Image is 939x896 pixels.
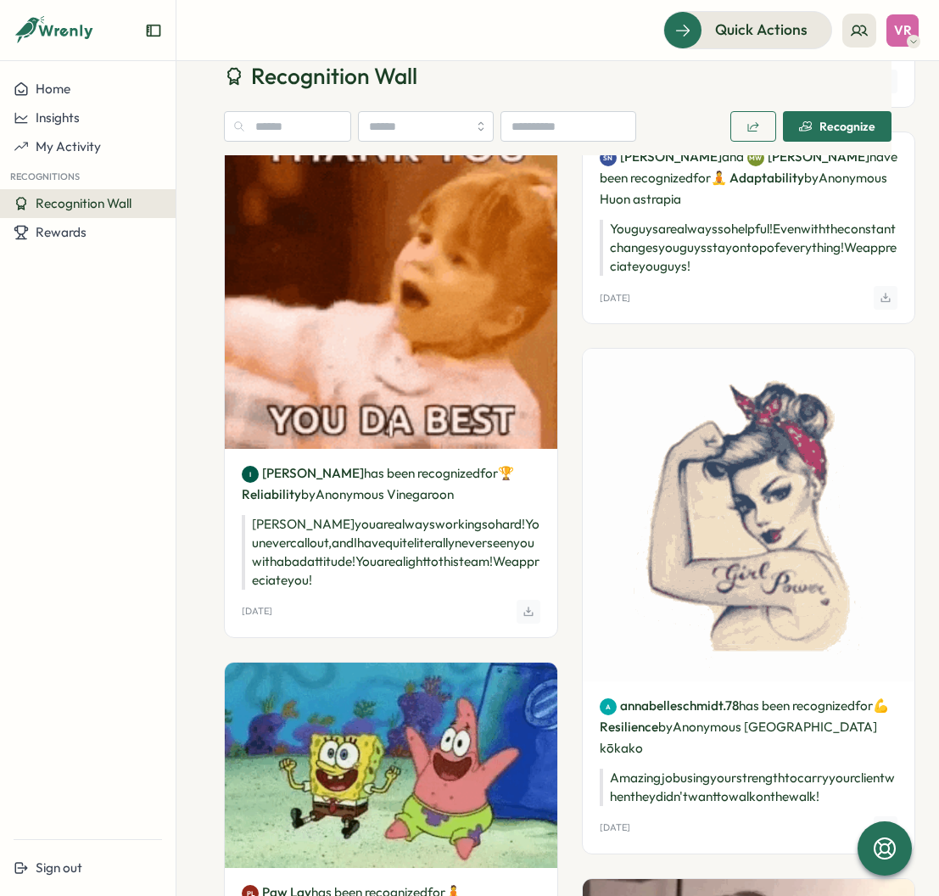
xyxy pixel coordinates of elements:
[600,822,630,833] p: [DATE]
[783,111,891,142] button: Recognize
[36,860,82,876] span: Sign out
[600,695,898,759] p: has been recognized by Anonymous [GEOGRAPHIC_DATA] kōkako
[242,465,514,502] span: 🏆 Reliability
[855,697,873,714] span: for
[583,349,915,681] img: Recognition Image
[242,515,540,590] p: [PERSON_NAME] you are always working so hard! You never call out, and I have quite literally neve...
[600,697,889,735] span: 💪 Resilience
[225,663,557,868] img: Recognition Image
[600,697,739,715] a: Aannabelleschmidt.78
[225,116,557,449] img: Recognition Image
[242,462,540,505] p: has been recognized by Anonymous Vinegaroon
[799,120,875,133] div: Recognize
[606,697,611,716] span: A
[894,23,912,37] span: VR
[145,22,162,39] button: Expand sidebar
[36,81,70,97] span: Home
[603,148,612,167] span: SN
[480,465,498,481] span: for
[749,148,762,167] span: MW
[600,148,722,166] a: SN[PERSON_NAME]
[242,464,364,483] a: I[PERSON_NAME]
[600,146,898,210] p: have been recognized by Anonymous Huon astrapia
[693,170,711,186] span: for
[747,148,869,166] a: MW[PERSON_NAME]
[36,195,131,211] span: Recognition Wall
[722,148,744,166] span: and
[711,170,804,186] span: 🧘 Adaptability
[251,61,417,91] span: Recognition Wall
[715,19,808,41] span: Quick Actions
[600,293,630,304] p: [DATE]
[36,109,80,126] span: Insights
[36,224,87,240] span: Rewards
[600,220,898,276] p: You guys are always so helpful! Even with the constant changes you guys stay on top of everything...
[36,138,101,154] span: My Activity
[600,769,898,806] p: Amazing job using your strength to carry your client when they didn't want to walk on the walk!
[663,11,832,48] button: Quick Actions
[886,14,919,47] button: VR
[242,606,272,617] p: [DATE]
[249,465,251,484] span: I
